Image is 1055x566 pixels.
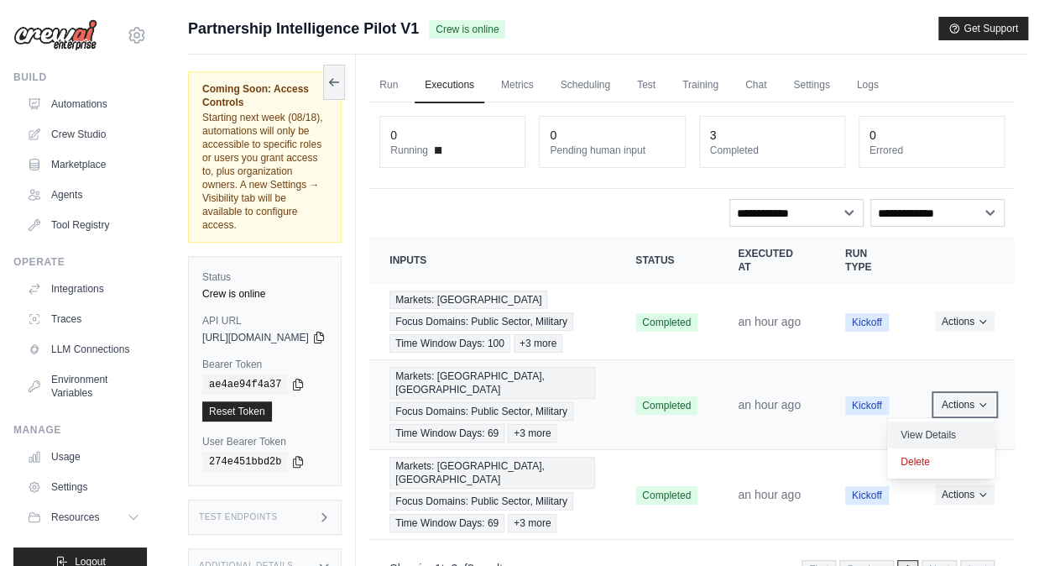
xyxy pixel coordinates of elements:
button: Resources [20,504,147,531]
span: Kickoff [845,396,889,415]
a: Training [672,68,729,103]
a: View Details [887,422,995,448]
th: Run Type [825,237,915,284]
span: Completed [635,486,697,505]
span: Markets: [GEOGRAPHIC_DATA], [GEOGRAPHIC_DATA] [389,457,595,489]
span: Running [390,144,428,157]
div: Build [13,71,147,84]
span: +3 more [508,424,556,443]
span: Focus Domains: Public Sector, Military [389,402,573,421]
a: Run [369,68,408,103]
span: Completed [635,396,697,415]
a: Settings [20,474,147,500]
div: 0 [870,127,876,144]
div: 0 [550,127,556,144]
a: Environment Variables [20,366,147,406]
dt: Pending human input [550,144,674,157]
span: Crew is online [429,20,505,39]
div: Operate [13,255,147,269]
a: View execution details for Markets [389,457,595,532]
a: Automations [20,91,147,118]
span: +3 more [514,334,562,353]
span: Focus Domains: Public Sector, Military [389,492,573,511]
button: Delete [887,448,995,475]
time: August 15, 2025 at 14:57 EAT [738,488,801,501]
time: August 15, 2025 at 15:09 EAT [738,315,801,328]
span: Partnership Intelligence Pilot V1 [188,17,419,40]
span: Kickoff [845,313,889,332]
a: Logs [847,68,889,103]
a: Reset Token [202,401,272,422]
div: 0 [390,127,397,144]
dt: Completed [710,144,834,157]
button: Get Support [938,17,1028,40]
a: Metrics [491,68,544,103]
a: Scheduling [551,68,620,103]
span: Focus Domains: Public Sector, Military [389,312,573,331]
div: Crew is online [202,287,327,301]
a: Usage [20,443,147,470]
span: Kickoff [845,486,889,505]
a: View execution details for Markets [389,291,595,353]
span: Time Window Days: 69 [389,514,504,532]
div: Manage [13,423,147,437]
a: Test [627,68,666,103]
a: Integrations [20,275,147,302]
button: Actions for execution [935,485,995,505]
a: Executions [415,68,484,103]
a: Tool Registry [20,212,147,238]
span: [URL][DOMAIN_NAME] [202,331,309,344]
a: LLM Connections [20,336,147,363]
div: 3 [710,127,717,144]
code: 274e451bbd2b [202,452,288,472]
span: Time Window Days: 69 [389,424,504,443]
img: Logo [13,19,97,51]
span: Markets: [GEOGRAPHIC_DATA] [389,291,547,309]
th: Executed at [718,237,825,284]
button: Actions for execution [935,312,995,332]
span: Completed [635,313,697,332]
a: Agents [20,181,147,208]
label: Status [202,270,327,284]
a: Crew Studio [20,121,147,148]
label: User Bearer Token [202,435,327,448]
button: Actions for execution [935,395,995,415]
a: Marketplace [20,151,147,178]
th: Inputs [369,237,615,284]
span: Resources [51,511,99,524]
code: ae4ae94f4a37 [202,375,288,395]
span: Markets: [GEOGRAPHIC_DATA], [GEOGRAPHIC_DATA] [389,367,595,399]
span: Starting next week (08/18), automations will only be accessible to specific roles or users you gr... [202,112,322,231]
th: Status [615,237,718,284]
span: Time Window Days: 100 [389,334,510,353]
span: +3 more [508,514,556,532]
time: August 15, 2025 at 14:57 EAT [738,398,801,411]
label: Bearer Token [202,358,327,371]
label: API URL [202,314,327,328]
a: Traces [20,306,147,333]
a: View execution details for Markets [389,367,595,443]
span: Coming Soon: Access Controls [202,82,327,109]
h3: Test Endpoints [199,512,278,522]
dt: Errored [870,144,994,157]
a: Chat [735,68,776,103]
a: Settings [783,68,839,103]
